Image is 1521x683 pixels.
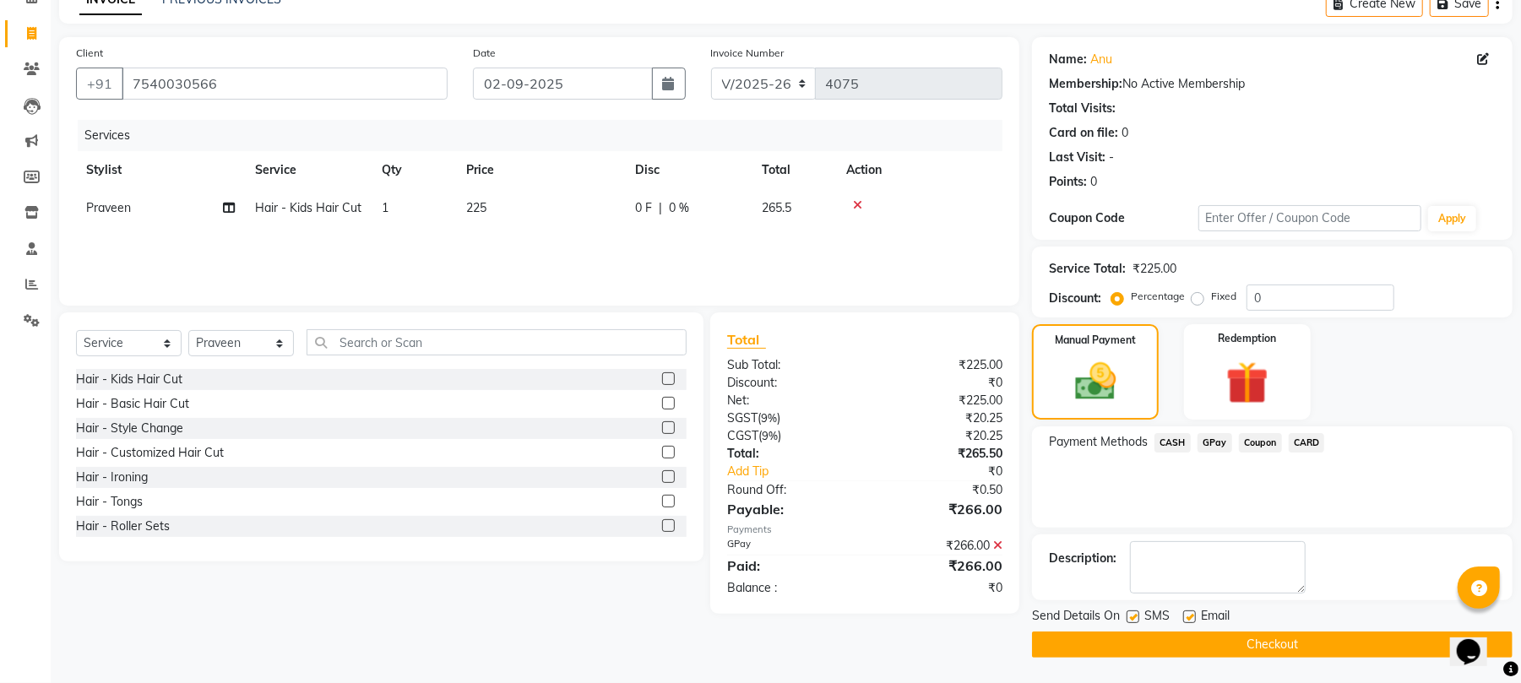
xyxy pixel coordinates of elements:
div: Hair - Ironing [76,469,148,486]
span: 9% [762,429,778,442]
input: Enter Offer / Coupon Code [1198,205,1421,231]
div: ₹266.00 [865,537,1015,555]
span: Hair - Kids Hair Cut [255,200,361,215]
span: GPay [1198,433,1232,453]
div: Description: [1049,550,1116,567]
div: ( ) [714,427,865,445]
th: Total [752,151,836,189]
div: Card on file: [1049,124,1118,142]
div: Hair - Basic Hair Cut [76,395,189,413]
img: _cash.svg [1062,358,1129,405]
span: 265.5 [762,200,791,215]
div: ₹0 [865,374,1015,392]
label: Redemption [1218,331,1276,346]
span: Send Details On [1032,607,1120,628]
div: Total Visits: [1049,100,1116,117]
label: Manual Payment [1055,333,1136,348]
div: Last Visit: [1049,149,1105,166]
div: ₹0 [865,579,1015,597]
input: Search or Scan [307,329,687,355]
label: Percentage [1131,289,1185,304]
span: 225 [466,200,486,215]
div: Balance : [714,579,865,597]
div: ₹225.00 [865,356,1015,374]
span: CASH [1154,433,1191,453]
span: Email [1201,607,1230,628]
span: Payment Methods [1049,433,1148,451]
th: Qty [372,151,456,189]
div: ₹0.50 [865,481,1015,499]
th: Price [456,151,625,189]
div: Payable: [714,499,865,519]
label: Invoice Number [711,46,785,61]
th: Service [245,151,372,189]
span: Coupon [1239,433,1282,453]
div: Sub Total: [714,356,865,374]
div: Round Off: [714,481,865,499]
span: | [659,199,662,217]
th: Action [836,151,1002,189]
button: Checkout [1032,632,1513,658]
th: Stylist [76,151,245,189]
img: _gift.svg [1213,356,1282,409]
iframe: chat widget [1450,615,1504,666]
input: Search by Name/Mobile/Email/Code [122,68,448,100]
div: ₹225.00 [865,392,1015,409]
div: ₹20.25 [865,409,1015,427]
div: Hair - Roller Sets [76,518,170,535]
div: Paid: [714,556,865,576]
span: 9% [761,411,777,425]
div: ₹265.50 [865,445,1015,463]
span: Praveen [86,200,131,215]
span: 1 [382,200,388,215]
div: ₹266.00 [865,499,1015,519]
div: ( ) [714,409,865,427]
div: Hair - Kids Hair Cut [76,371,182,388]
span: CGST [727,428,758,443]
div: No Active Membership [1049,75,1496,93]
span: 0 % [669,199,689,217]
div: Discount: [1049,290,1101,307]
div: Hair - Tongs [76,493,143,511]
div: Discount: [714,374,865,392]
a: Add Tip [714,463,890,480]
div: ₹266.00 [865,556,1015,576]
span: CARD [1289,433,1325,453]
div: Coupon Code [1049,209,1198,227]
div: Membership: [1049,75,1122,93]
button: +91 [76,68,123,100]
label: Date [473,46,496,61]
div: - [1109,149,1114,166]
div: GPay [714,537,865,555]
button: Apply [1428,206,1476,231]
div: 0 [1122,124,1128,142]
div: Payments [727,523,1002,537]
label: Fixed [1211,289,1236,304]
div: Name: [1049,51,1087,68]
div: Hair - Customized Hair Cut [76,444,224,462]
div: 0 [1090,173,1097,191]
a: Anu [1090,51,1112,68]
div: Hair - Style Change [76,420,183,437]
div: ₹20.25 [865,427,1015,445]
span: SMS [1144,607,1170,628]
div: Service Total: [1049,260,1126,278]
div: Total: [714,445,865,463]
span: Total [727,331,766,349]
div: Net: [714,392,865,409]
span: SGST [727,410,758,426]
div: ₹225.00 [1133,260,1176,278]
th: Disc [625,151,752,189]
span: 0 F [635,199,652,217]
div: Points: [1049,173,1087,191]
label: Client [76,46,103,61]
div: ₹0 [890,463,1015,480]
div: Services [78,120,1015,151]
